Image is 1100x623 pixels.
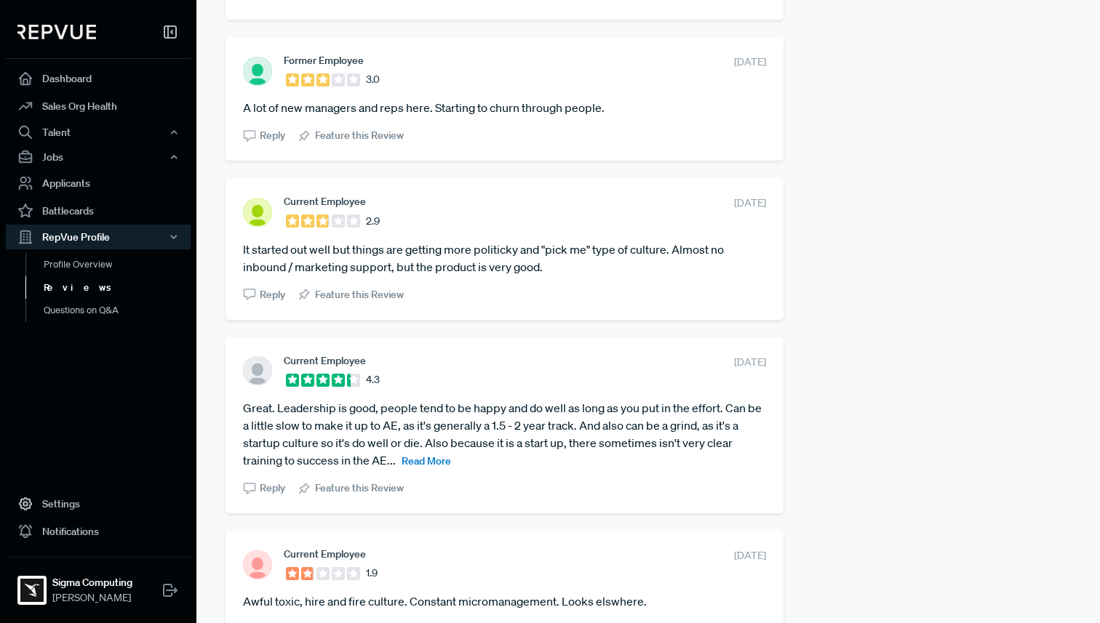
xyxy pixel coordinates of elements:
button: RepVue Profile [6,225,191,249]
span: [DATE] [734,355,766,370]
a: Notifications [6,518,191,545]
span: [DATE] [734,196,766,211]
a: Sales Org Health [6,92,191,120]
span: Current Employee [284,548,366,560]
span: Reply [260,481,285,496]
span: 3.0 [366,72,380,87]
a: Applicants [6,169,191,197]
span: Feature this Review [315,128,404,143]
span: Read More [402,454,451,467]
strong: Sigma Computing [52,575,132,590]
img: Sigma Computing [20,579,44,602]
span: [DATE] [734,55,766,70]
span: Current Employee [284,355,366,366]
a: Dashboard [6,65,191,92]
a: Questions on Q&A [25,299,210,322]
a: Settings [6,490,191,518]
span: Reply [260,287,285,302]
a: Sigma ComputingSigma Computing[PERSON_NAME] [6,557,191,611]
article: Awful toxic, hire and fire culture. Constant micromanagement. Looks elswhere. [243,592,766,610]
a: Battlecards [6,197,191,225]
span: [PERSON_NAME] [52,590,132,606]
button: Talent [6,120,191,145]
article: A lot of new managers and reps here. Starting to churn through people. [243,99,766,116]
article: It started out well but things are getting more politicky and "pick me" type of culture. Almost n... [243,241,766,276]
a: Profile Overview [25,253,210,276]
span: Feature this Review [315,481,404,496]
span: Former Employee [284,55,364,66]
span: Reply [260,128,285,143]
button: Jobs [6,145,191,169]
a: Reviews [25,276,210,300]
span: Current Employee [284,196,366,207]
span: 2.9 [366,214,380,229]
article: Great. Leadership is good, people tend to be happy and do well as long as you put in the effort. ... [243,399,766,469]
span: 4.3 [366,372,380,387]
img: RepVue [17,25,96,39]
span: 1.9 [366,566,378,581]
span: Feature this Review [315,287,404,302]
span: [DATE] [734,548,766,563]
